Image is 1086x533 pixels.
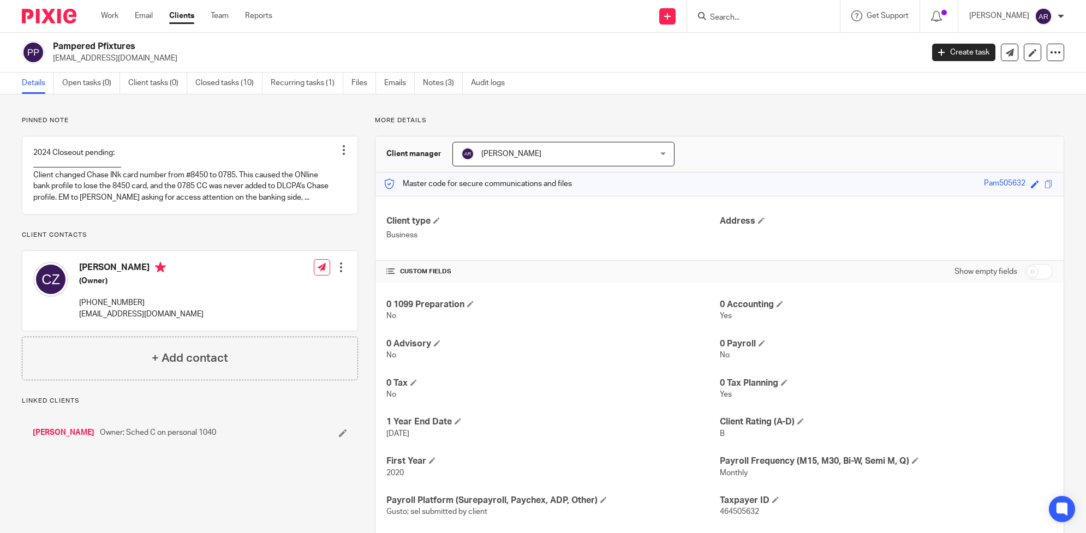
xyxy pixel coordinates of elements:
h4: [PERSON_NAME] [79,262,204,276]
img: svg%3E [22,41,45,64]
h5: (Owner) [79,276,204,286]
a: Closed tasks (10) [195,73,262,94]
span: Yes [720,312,732,320]
a: Reports [245,10,272,21]
a: Work [101,10,118,21]
h4: 0 1099 Preparation [386,299,719,310]
span: 2020 [386,469,404,477]
h4: First Year [386,456,719,467]
p: [PHONE_NUMBER] [79,297,204,308]
p: Client contacts [22,231,358,239]
h4: 0 Tax Planning [720,378,1053,389]
a: Email [135,10,153,21]
h4: 0 Payroll [720,338,1053,350]
a: Notes (3) [423,73,463,94]
input: Search [709,13,807,23]
div: Pam505632 [984,178,1025,190]
h4: 0 Tax [386,378,719,389]
h4: Address [720,215,1053,227]
i: Primary [155,262,166,273]
p: More details [375,116,1064,125]
h4: CUSTOM FIELDS [386,267,719,276]
span: Gusto; sel submitted by client [386,508,487,516]
span: Monthly [720,469,748,477]
a: Details [22,73,54,94]
img: Pixie [22,9,76,23]
p: [EMAIL_ADDRESS][DOMAIN_NAME] [79,309,204,320]
a: Create task [932,44,995,61]
h4: Payroll Platform (Surepayroll, Paychex, ADP, Other) [386,495,719,506]
h4: Payroll Frequency (M15, M30, Bi-W, Semi M, Q) [720,456,1053,467]
h4: 0 Advisory [386,338,719,350]
p: Linked clients [22,397,358,405]
a: Audit logs [471,73,513,94]
img: svg%3E [1035,8,1052,25]
span: Get Support [867,12,909,20]
a: [PERSON_NAME] [33,427,94,438]
a: Recurring tasks (1) [271,73,343,94]
a: Emails [384,73,415,94]
span: No [386,391,396,398]
span: [PERSON_NAME] [481,150,541,158]
a: Clients [169,10,194,21]
h4: Client Rating (A-D) [720,416,1053,428]
h4: Client type [386,215,719,227]
h2: Pampered Pfixtures [53,41,743,52]
p: Pinned note [22,116,358,125]
p: Business [386,230,719,241]
h4: Taxpayer ID [720,495,1053,506]
p: [EMAIL_ADDRESS][DOMAIN_NAME] [53,53,916,64]
span: No [720,351,730,359]
span: Owner; Sched C on personal 1040 [100,427,216,438]
a: Open tasks (0) [62,73,120,94]
h4: + Add contact [152,350,228,367]
span: B [720,430,725,438]
span: [DATE] [386,430,409,438]
label: Show empty fields [954,266,1017,277]
p: Master code for secure communications and files [384,178,572,189]
span: No [386,351,396,359]
h4: 0 Accounting [720,299,1053,310]
span: Yes [720,391,732,398]
h3: Client manager [386,148,441,159]
a: Files [351,73,376,94]
a: Client tasks (0) [128,73,187,94]
a: Team [211,10,229,21]
img: svg%3E [33,262,68,297]
h4: 1 Year End Date [386,416,719,428]
span: No [386,312,396,320]
p: [PERSON_NAME] [969,10,1029,21]
span: 464505632 [720,508,759,516]
img: svg%3E [461,147,474,160]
